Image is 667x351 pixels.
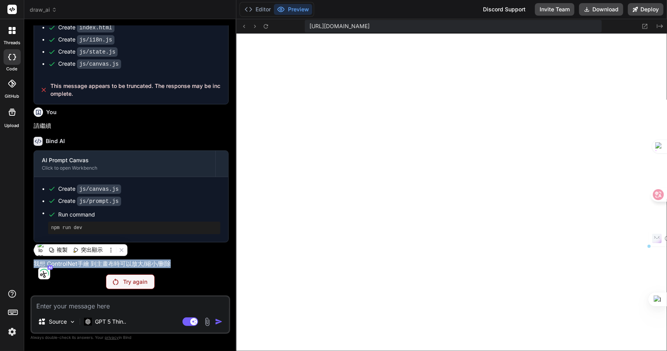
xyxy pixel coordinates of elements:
button: AI Prompt CanvasClick to open Workbench [34,151,215,177]
code: js/state.js [77,47,118,57]
button: Editor [241,4,274,15]
div: Create [58,197,121,205]
img: settings [5,325,19,338]
p: GPT 5 Thin.. [95,318,126,326]
p: Try again [123,278,147,286]
p: Always double-check its answers. Your in Bind [30,334,230,341]
pre: npm run dev [51,225,217,231]
span: [URL][DOMAIN_NAME] [309,22,370,30]
button: Deploy [628,3,663,16]
iframe: Preview [236,34,667,351]
p: 請繼續 [34,122,229,131]
code: js/canvas.js [77,184,121,194]
span: This message appears to be truncated. The response may be incomplete. [50,82,222,98]
code: js/prompt.js [77,197,121,206]
button: Preview [274,4,312,15]
div: AI Prompt Canvas [42,156,207,164]
code: js/i18n.js [77,35,114,45]
h6: You [46,108,57,116]
img: Pick Models [69,319,76,325]
p: Source [49,318,67,326]
img: icon [215,318,223,326]
label: threads [4,39,20,46]
div: Create [58,48,118,56]
div: Create [58,36,114,44]
div: Create [58,60,121,68]
div: Create [58,185,121,193]
span: privacy [105,335,119,340]
img: GPT 5 Thinking High [84,318,92,325]
img: attachment [203,317,212,326]
div: Create [58,23,114,32]
span: Run command [58,211,220,218]
span: draw_ai [30,6,57,14]
code: index.html [77,23,114,32]
img: Retry [113,279,118,285]
p: 我想 ControlNet手繪 到主畫布時可以放大/縮小/刪除 [34,260,229,269]
div: Discord Support [478,3,530,16]
label: code [7,66,18,72]
button: Download [579,3,623,16]
h6: Bind AI [46,137,65,145]
label: GitHub [5,93,19,100]
div: Click to open Workbench [42,165,207,171]
label: Upload [5,122,20,129]
button: Invite Team [535,3,574,16]
code: js/canvas.js [77,59,121,69]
